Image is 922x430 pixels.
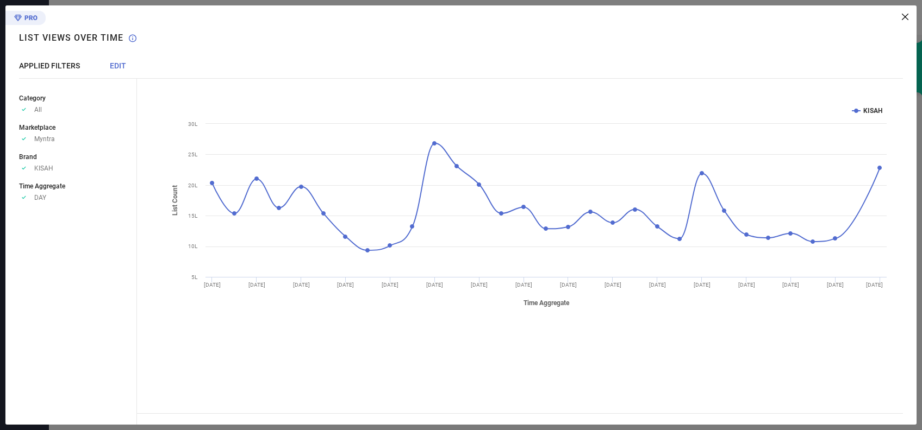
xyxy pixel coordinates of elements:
text: [DATE] [560,282,577,288]
text: [DATE] [337,282,354,288]
span: Brand [19,153,37,161]
span: APPLIED FILTERS [19,61,80,70]
text: [DATE] [738,282,755,288]
text: [DATE] [782,282,799,288]
text: 30L [188,121,198,127]
h1: List Views over time [19,33,123,43]
text: [DATE] [866,282,883,288]
text: [DATE] [382,282,398,288]
text: [DATE] [248,282,265,288]
tspan: List Count [171,185,179,216]
span: DAY [34,194,46,201]
text: [DATE] [694,282,711,288]
div: Premium [5,11,46,27]
span: Myntra [34,135,55,143]
text: 10L [188,243,198,249]
text: 15L [188,213,198,219]
text: [DATE] [605,282,621,288]
text: 25L [188,151,198,157]
text: KISAH [863,107,882,115]
text: 20L [188,182,198,188]
tspan: Time Aggregate [524,299,570,307]
text: [DATE] [515,282,532,288]
span: Marketplace [19,124,55,131]
text: [DATE] [827,282,844,288]
text: [DATE] [649,282,666,288]
span: Time Aggregate [19,182,65,190]
text: [DATE] [293,282,310,288]
span: Category [19,94,46,102]
span: All [34,106,42,113]
text: [DATE] [204,282,221,288]
text: 5L [191,274,198,280]
span: EDIT [110,61,126,70]
span: KISAH [34,165,53,172]
text: [DATE] [426,282,443,288]
text: [DATE] [471,282,488,288]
